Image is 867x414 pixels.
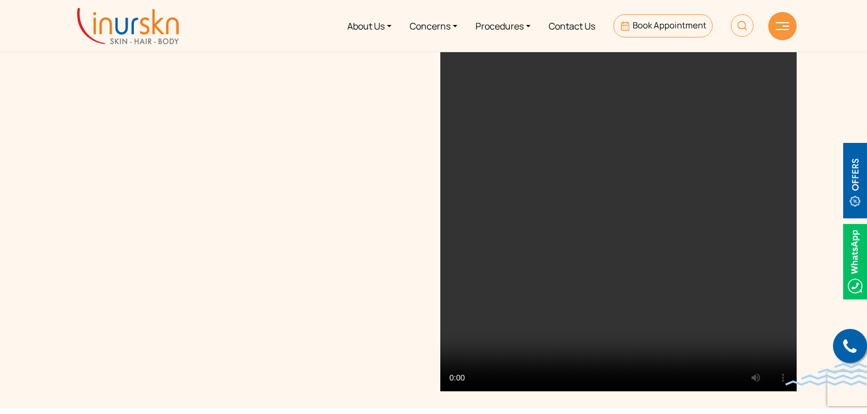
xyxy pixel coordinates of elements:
a: Concerns [401,5,466,47]
img: Whatsappicon [843,224,867,299]
a: About Us [338,5,401,47]
img: HeaderSearch [731,14,754,37]
img: hamLine.svg [776,22,789,30]
img: inurskn-logo [77,8,179,44]
img: bluewave [785,363,867,386]
span: Book Appointment [633,19,706,31]
img: offerBt [843,143,867,218]
a: Book Appointment [613,14,713,37]
a: Contact Us [540,5,604,47]
a: Whatsappicon [843,255,867,267]
a: Procedures [466,5,540,47]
